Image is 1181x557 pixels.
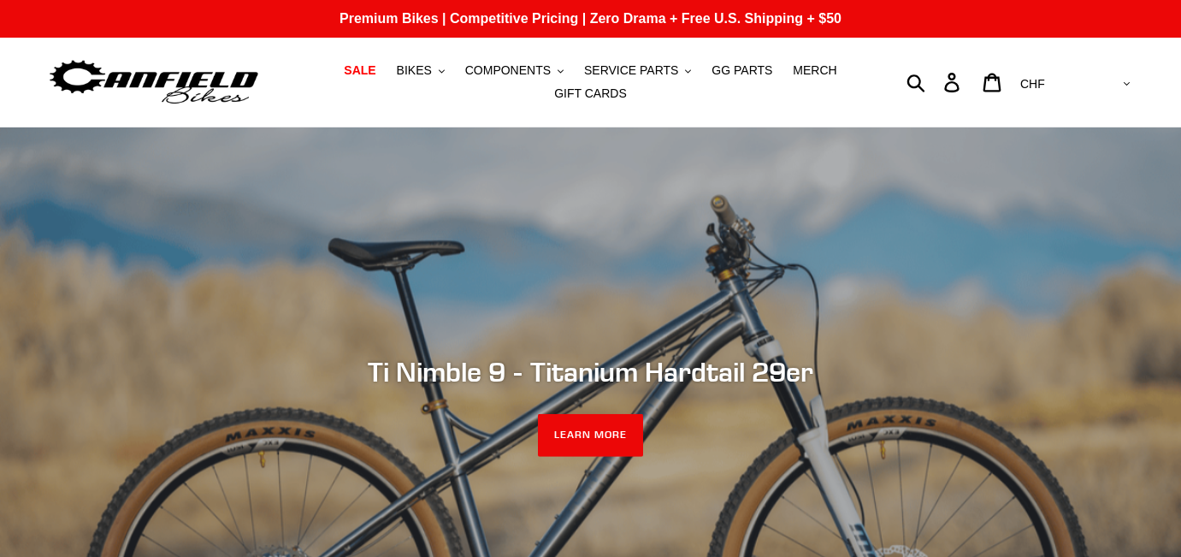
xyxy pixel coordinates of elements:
span: BIKES [397,63,432,78]
span: MERCH [793,63,836,78]
span: COMPONENTS [465,63,551,78]
a: LEARN MORE [538,414,643,457]
span: SALE [344,63,375,78]
span: GG PARTS [712,63,772,78]
h2: Ti Nimble 9 - Titanium Hardtail 29er [125,355,1057,388]
a: SALE [335,59,384,82]
button: COMPONENTS [457,59,572,82]
span: SERVICE PARTS [584,63,678,78]
a: GIFT CARDS [546,82,635,105]
span: GIFT CARDS [554,86,627,101]
img: Canfield Bikes [47,56,261,110]
a: GG PARTS [703,59,781,82]
button: SERVICE PARTS [576,59,700,82]
a: MERCH [784,59,845,82]
button: BIKES [388,59,453,82]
